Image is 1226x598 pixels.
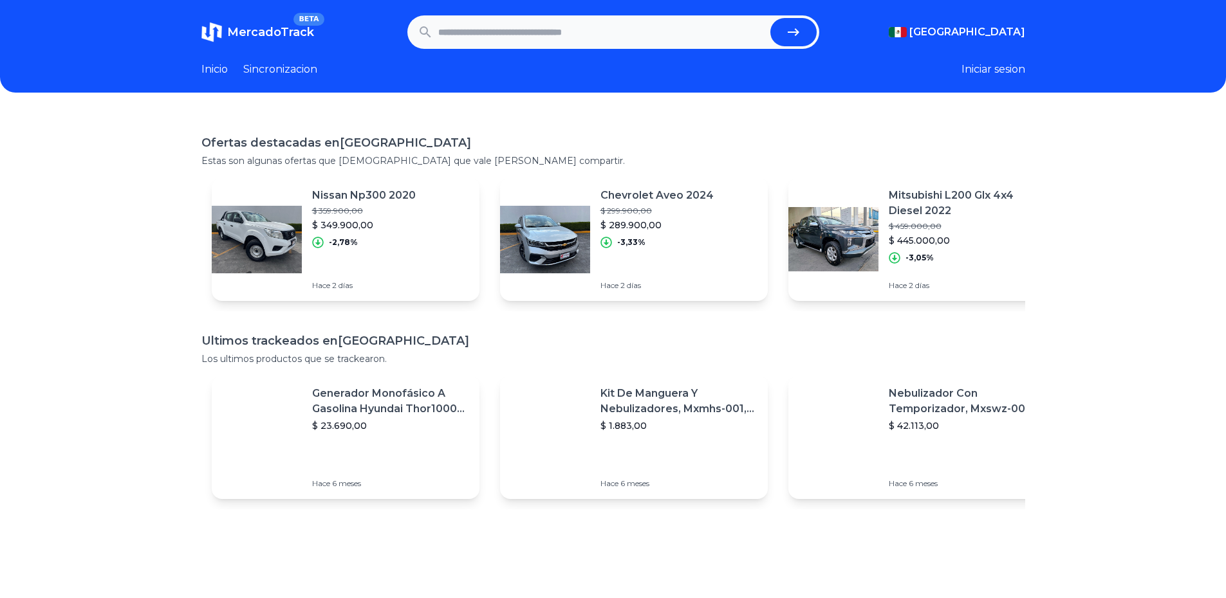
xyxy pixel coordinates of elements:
[500,392,590,482] img: Featured image
[600,386,757,417] p: Kit De Manguera Y Nebulizadores, Mxmhs-001, 6m, 6 Tees, 8 Bo
[889,188,1046,219] p: Mitsubishi L200 Glx 4x4 Diesel 2022
[788,376,1056,499] a: Featured imageNebulizador Con Temporizador, Mxswz-009, 50m, 40 Boquillas$ 42.113,00Hace 6 meses
[788,194,878,284] img: Featured image
[500,194,590,284] img: Featured image
[889,386,1046,417] p: Nebulizador Con Temporizador, Mxswz-009, 50m, 40 Boquillas
[500,177,768,301] a: Featured imageChevrolet Aveo 2024$ 299.900,00$ 289.900,00-3,33%Hace 2 días
[600,280,714,291] p: Hace 2 días
[201,352,1025,365] p: Los ultimos productos que se trackearon.
[961,62,1025,77] button: Iniciar sesion
[293,13,324,26] span: BETA
[600,219,714,231] p: $ 289.900,00
[600,419,757,432] p: $ 1.883,00
[312,386,469,417] p: Generador Monofásico A Gasolina Hyundai Thor10000 P 11.5 Kw
[788,392,878,482] img: Featured image
[889,234,1046,247] p: $ 445.000,00
[500,376,768,499] a: Featured imageKit De Manguera Y Nebulizadores, Mxmhs-001, 6m, 6 Tees, 8 Bo$ 1.883,00Hace 6 meses
[312,188,416,203] p: Nissan Np300 2020
[600,478,757,489] p: Hace 6 meses
[201,22,314,42] a: MercadoTrackBETA
[889,419,1046,432] p: $ 42.113,00
[243,62,317,77] a: Sincronizacion
[212,376,479,499] a: Featured imageGenerador Monofásico A Gasolina Hyundai Thor10000 P 11.5 Kw$ 23.690,00Hace 6 meses
[201,62,228,77] a: Inicio
[889,24,1025,40] button: [GEOGRAPHIC_DATA]
[600,206,714,216] p: $ 299.900,00
[906,253,934,263] p: -3,05%
[889,221,1046,231] p: $ 459.000,00
[212,392,302,482] img: Featured image
[909,24,1025,40] span: [GEOGRAPHIC_DATA]
[201,22,222,42] img: MercadoTrack
[201,154,1025,167] p: Estas son algunas ofertas que [DEMOGRAPHIC_DATA] que vale [PERSON_NAME] compartir.
[312,478,469,489] p: Hace 6 meses
[312,206,416,216] p: $ 359.900,00
[329,237,358,248] p: -2,78%
[201,134,1025,152] h1: Ofertas destacadas en [GEOGRAPHIC_DATA]
[788,177,1056,301] a: Featured imageMitsubishi L200 Glx 4x4 Diesel 2022$ 459.000,00$ 445.000,00-3,05%Hace 2 días
[212,177,479,301] a: Featured imageNissan Np300 2020$ 359.900,00$ 349.900,00-2,78%Hace 2 días
[312,419,469,432] p: $ 23.690,00
[600,188,714,203] p: Chevrolet Aveo 2024
[212,194,302,284] img: Featured image
[889,27,907,37] img: Mexico
[312,219,416,231] p: $ 349.900,00
[889,280,1046,291] p: Hace 2 días
[227,25,314,39] span: MercadoTrack
[617,237,646,248] p: -3,33%
[312,280,416,291] p: Hace 2 días
[201,332,1025,350] h1: Ultimos trackeados en [GEOGRAPHIC_DATA]
[889,478,1046,489] p: Hace 6 meses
